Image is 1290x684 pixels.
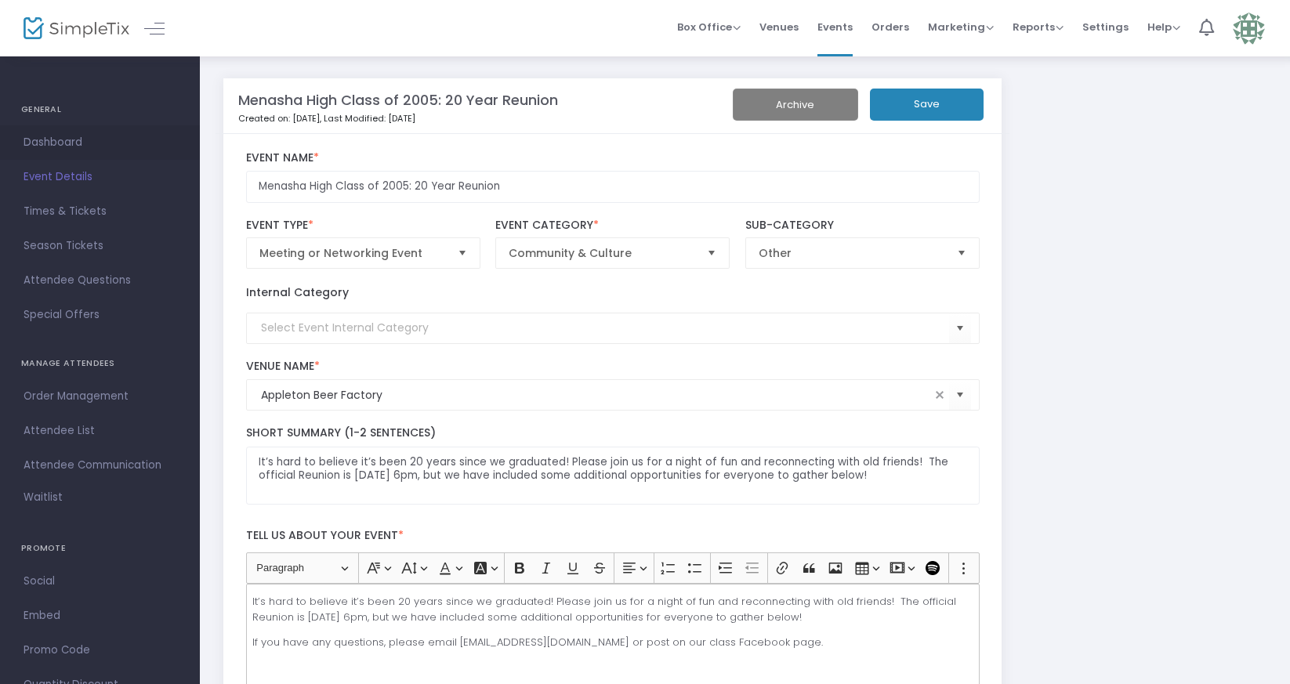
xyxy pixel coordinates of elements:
[745,219,980,233] label: Sub-Category
[1082,7,1129,47] span: Settings
[256,559,338,577] span: Paragraph
[24,490,63,505] span: Waitlist
[24,386,176,407] span: Order Management
[238,89,558,110] m-panel-title: Menasha High Class of 2005: 20 Year Reunion
[246,360,980,374] label: Venue Name
[495,219,730,233] label: Event Category
[246,284,349,301] label: Internal Category
[24,606,176,626] span: Embed
[733,89,858,121] button: Archive
[252,635,973,650] p: If you have any questions, please email [EMAIL_ADDRESS][DOMAIN_NAME] or post on our class Faceboo...
[24,305,176,325] span: Special Offers
[24,132,176,153] span: Dashboard
[24,167,176,187] span: Event Details
[949,379,971,411] button: Select
[252,594,973,624] p: It’s hard to believe it’s been 20 years since we graduated! Please join us for a night of fun and...
[246,151,980,165] label: Event Name
[24,571,176,592] span: Social
[1013,20,1064,34] span: Reports
[21,94,179,125] h4: GENERAL
[24,270,176,291] span: Attendee Questions
[24,640,176,660] span: Promo Code
[928,20,994,34] span: Marketing
[871,7,909,47] span: Orders
[930,385,949,404] span: clear
[24,201,176,222] span: Times & Tickets
[24,455,176,476] span: Attendee Communication
[249,556,355,581] button: Paragraph
[261,387,930,404] input: Select Venue
[246,219,480,233] label: Event Type
[21,348,179,379] h4: MANAGE ATTENDEES
[701,238,723,268] button: Select
[949,312,971,344] button: Select
[238,520,987,552] label: Tell us about your event
[320,112,415,125] span: , Last Modified: [DATE]
[759,245,944,261] span: Other
[246,552,980,584] div: Editor toolbar
[951,238,973,268] button: Select
[246,425,436,440] span: Short Summary (1-2 Sentences)
[817,7,853,47] span: Events
[24,236,176,256] span: Season Tickets
[1147,20,1180,34] span: Help
[261,320,949,336] input: Select Event Internal Category
[259,245,445,261] span: Meeting or Networking Event
[451,238,473,268] button: Select
[24,421,176,441] span: Attendee List
[870,89,984,121] button: Save
[677,20,741,34] span: Box Office
[759,7,799,47] span: Venues
[509,245,694,261] span: Community & Culture
[238,112,737,125] p: Created on: [DATE]
[246,171,980,203] input: Enter Event Name
[21,533,179,564] h4: PROMOTE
